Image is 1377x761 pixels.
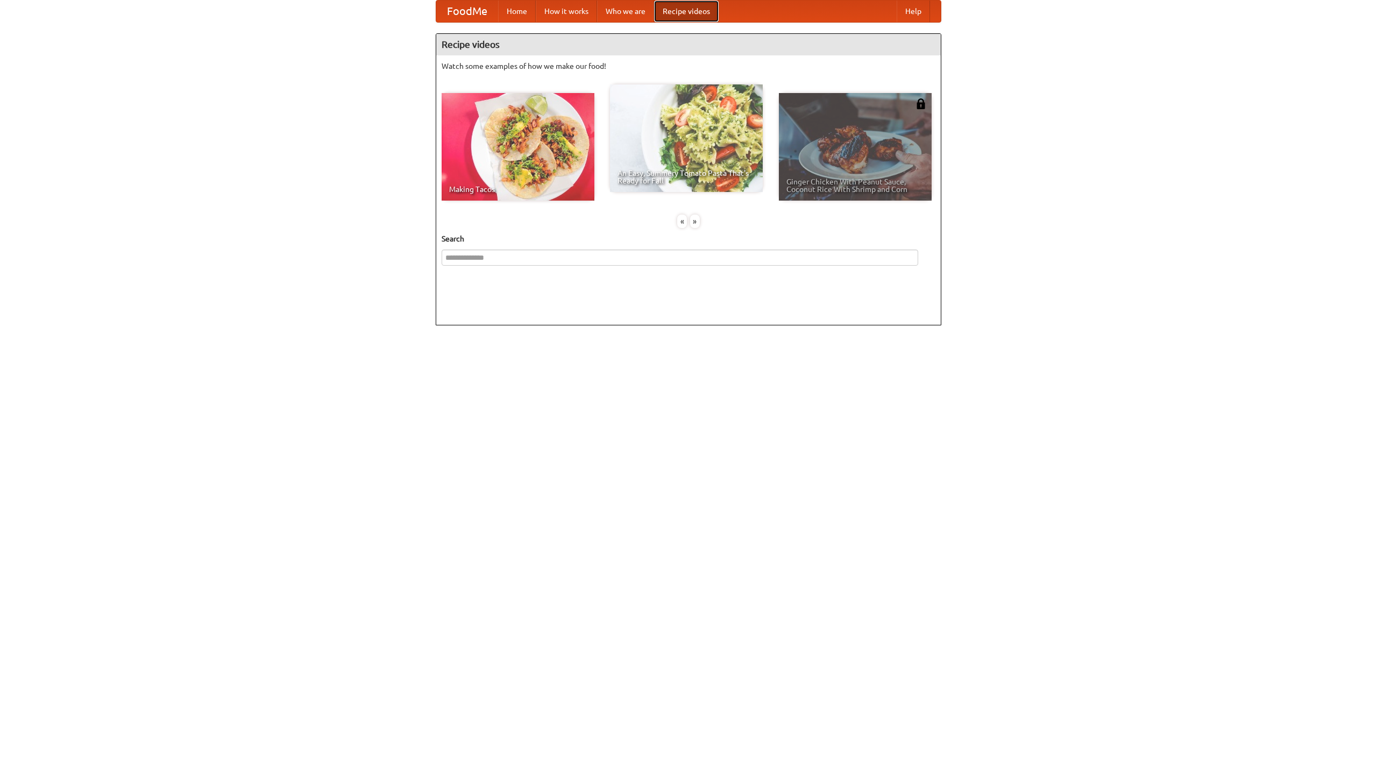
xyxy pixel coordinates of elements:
a: FoodMe [436,1,498,22]
img: 483408.png [915,98,926,109]
h4: Recipe videos [436,34,941,55]
a: Making Tacos [442,93,594,201]
a: Home [498,1,536,22]
a: How it works [536,1,597,22]
a: Help [897,1,930,22]
a: Who we are [597,1,654,22]
div: » [690,215,700,228]
span: Making Tacos [449,186,587,193]
span: An Easy, Summery Tomato Pasta That's Ready for Fall [617,169,755,184]
a: Recipe videos [654,1,719,22]
a: An Easy, Summery Tomato Pasta That's Ready for Fall [610,84,763,192]
h5: Search [442,233,935,244]
div: « [677,215,687,228]
p: Watch some examples of how we make our food! [442,61,935,72]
